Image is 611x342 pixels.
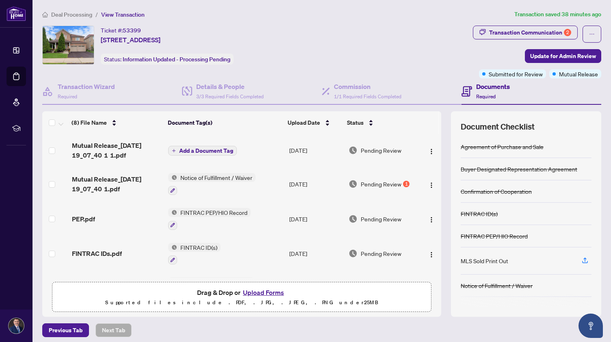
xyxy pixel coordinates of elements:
[344,111,418,134] th: Status
[101,35,160,45] span: [STREET_ADDRESS]
[349,146,357,155] img: Document Status
[428,216,435,223] img: Logo
[72,174,162,194] span: Mutual Release_[DATE] 19_07_40 1.pdf
[361,180,401,188] span: Pending Review
[172,149,176,153] span: plus
[589,31,595,37] span: ellipsis
[168,277,177,286] img: Status Icon
[58,82,115,91] h4: Transaction Wizard
[240,287,286,298] button: Upload Forms
[9,318,24,333] img: Profile Icon
[177,243,221,252] span: FINTRAC ID(s)
[168,208,251,230] button: Status IconFINTRAC PEP/HIO Record
[71,118,107,127] span: (8) File Name
[514,10,601,19] article: Transaction saved 38 minutes ago
[461,121,535,132] span: Document Checklist
[425,177,438,190] button: Logo
[177,173,256,182] span: Notice of Fulfillment / Waiver
[52,282,431,312] span: Drag & Drop orUpload FormsSupported files include .PDF, .JPG, .JPEG, .PNG under25MB
[525,49,601,63] button: Update for Admin Review
[101,54,234,65] div: Status:
[425,212,438,225] button: Logo
[165,111,284,134] th: Document Tag(s)
[286,236,346,271] td: [DATE]
[428,148,435,155] img: Logo
[168,208,177,217] img: Status Icon
[168,173,256,195] button: Status IconNotice of Fulfillment / Waiver
[42,323,89,337] button: Previous Tab
[168,146,237,156] button: Add a Document Tag
[286,167,346,201] td: [DATE]
[95,323,132,337] button: Next Tab
[168,277,255,299] button: Status IconConfirmation of Cooperation
[177,208,251,217] span: FINTRAC PEP/HIO Record
[489,69,543,78] span: Submitted for Review
[168,173,177,182] img: Status Icon
[286,201,346,236] td: [DATE]
[197,287,286,298] span: Drag & Drop or
[489,26,571,39] div: Transaction Communication
[68,111,164,134] th: (8) File Name
[179,148,233,154] span: Add a Document Tag
[168,145,237,156] button: Add a Document Tag
[476,93,496,100] span: Required
[177,277,255,286] span: Confirmation of Cooperation
[123,56,230,63] span: Information Updated - Processing Pending
[564,29,571,36] div: 2
[196,82,264,91] h4: Details & People
[123,27,141,34] span: 53399
[43,26,94,64] img: IMG-W12368098_1.jpg
[72,249,122,258] span: FINTRAC IDs.pdf
[559,69,598,78] span: Mutual Release
[461,142,544,151] div: Agreement of Purchase and Sale
[6,6,26,21] img: logo
[403,181,409,187] div: 1
[286,134,346,167] td: [DATE]
[461,281,533,290] div: Notice of Fulfillment / Waiver
[57,298,426,307] p: Supported files include .PDF, .JPG, .JPEG, .PNG under 25 MB
[95,10,98,19] li: /
[196,93,264,100] span: 3/3 Required Fields Completed
[347,118,364,127] span: Status
[461,187,532,196] div: Confirmation of Cooperation
[473,26,578,39] button: Transaction Communication2
[425,247,438,260] button: Logo
[284,111,344,134] th: Upload Date
[42,12,48,17] span: home
[58,93,77,100] span: Required
[361,214,401,223] span: Pending Review
[578,314,603,338] button: Open asap
[101,11,145,18] span: View Transaction
[168,243,177,252] img: Status Icon
[428,182,435,188] img: Logo
[349,180,357,188] img: Document Status
[361,249,401,258] span: Pending Review
[361,146,401,155] span: Pending Review
[461,209,498,218] div: FINTRAC ID(s)
[334,82,401,91] h4: Commission
[476,82,510,91] h4: Documents
[51,11,92,18] span: Deal Processing
[49,324,82,337] span: Previous Tab
[530,50,596,63] span: Update for Admin Review
[72,214,95,224] span: PEP.pdf
[286,271,346,306] td: [DATE]
[334,93,401,100] span: 1/1 Required Fields Completed
[461,232,528,240] div: FINTRAC PEP/HIO Record
[288,118,320,127] span: Upload Date
[425,144,438,157] button: Logo
[72,141,162,160] span: Mutual Release_[DATE] 19_07_40 1 1.pdf
[168,243,221,265] button: Status IconFINTRAC ID(s)
[101,26,141,35] div: Ticket #:
[461,256,508,265] div: MLS Sold Print Out
[461,165,577,173] div: Buyer Designated Representation Agreement
[349,214,357,223] img: Document Status
[428,251,435,258] img: Logo
[349,249,357,258] img: Document Status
